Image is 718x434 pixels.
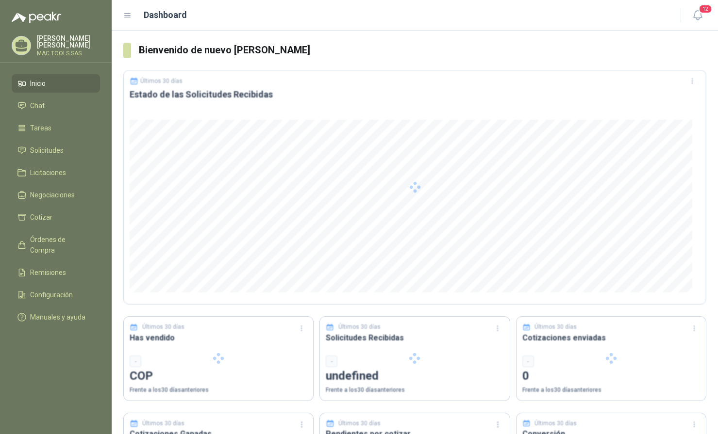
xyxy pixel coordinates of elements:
a: Inicio [12,74,100,93]
a: Tareas [12,119,100,137]
a: Remisiones [12,263,100,282]
p: [PERSON_NAME] [PERSON_NAME] [37,35,100,48]
span: Negociaciones [30,190,75,200]
a: Manuales y ayuda [12,308,100,326]
h1: Dashboard [144,8,187,22]
span: Solicitudes [30,145,64,156]
h3: Bienvenido de nuevo [PERSON_NAME] [139,43,706,58]
span: Configuración [30,289,73,300]
button: 12 [689,7,706,24]
a: Negociaciones [12,186,100,204]
a: Licitaciones [12,163,100,182]
span: Inicio [30,78,46,89]
a: Configuración [12,286,100,304]
a: Solicitudes [12,141,100,160]
span: Chat [30,100,45,111]
span: 12 [699,4,712,14]
span: Remisiones [30,267,66,278]
p: MAC TOOLS SAS [37,50,100,56]
a: Chat [12,96,100,115]
a: Cotizar [12,208,100,226]
img: Logo peakr [12,12,61,23]
span: Manuales y ayuda [30,312,85,322]
span: Tareas [30,123,51,133]
a: Órdenes de Compra [12,230,100,259]
span: Órdenes de Compra [30,234,91,256]
span: Cotizar [30,212,52,223]
span: Licitaciones [30,167,66,178]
